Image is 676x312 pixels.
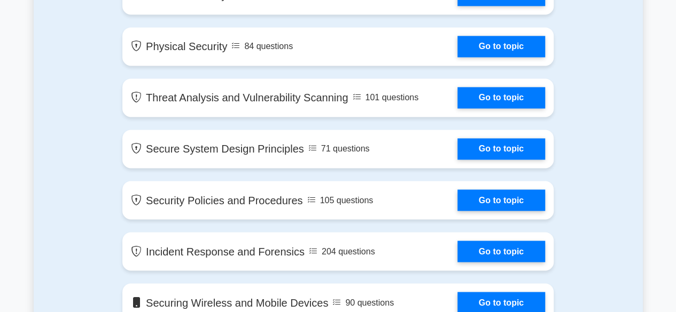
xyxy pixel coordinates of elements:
a: Go to topic [457,138,545,159]
a: Go to topic [457,87,545,108]
a: Go to topic [457,241,545,262]
a: Go to topic [457,36,545,57]
a: Go to topic [457,189,545,211]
